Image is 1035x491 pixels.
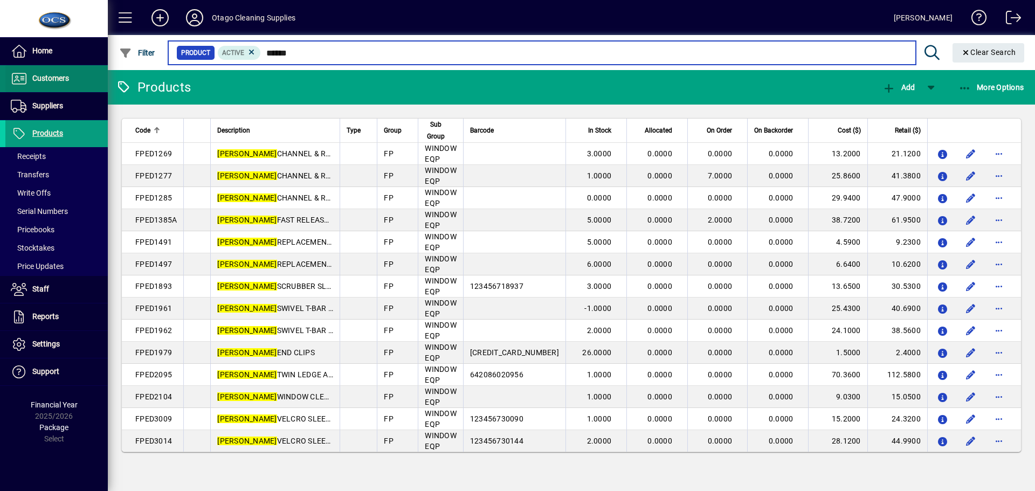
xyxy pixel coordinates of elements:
[962,432,979,449] button: Edit
[217,414,348,423] span: VELCRO SLEEVE 14"
[135,171,172,180] span: FPED1277
[32,285,49,293] span: Staff
[5,202,108,220] a: Serial Numbers
[217,348,315,357] span: END CLIPS
[990,189,1008,206] button: More options
[647,414,672,423] span: 0.0000
[808,209,867,231] td: 38.7200
[708,193,733,202] span: 0.0000
[647,370,672,379] span: 0.0000
[217,437,348,445] span: VELCRO SLEEVE 36"
[769,414,793,423] span: 0.0000
[5,165,108,184] a: Transfers
[708,348,733,357] span: 0.0000
[470,282,523,291] span: 123456718937
[808,275,867,298] td: 13.6500
[808,342,867,364] td: 1.5000
[116,43,158,63] button: Filter
[470,437,523,445] span: 123456730144
[217,193,363,202] span: CHANNEL & RUBBER 18"
[867,165,927,187] td: 41.3800
[708,437,733,445] span: 0.0000
[808,187,867,209] td: 29.9400
[990,278,1008,295] button: More options
[894,9,953,26] div: [PERSON_NAME]
[708,304,733,313] span: 0.0000
[694,125,742,136] div: On Order
[647,348,672,357] span: 0.0000
[808,320,867,342] td: 24.1000
[135,437,172,445] span: FPED3014
[808,430,867,452] td: 28.1200
[143,8,177,27] button: Add
[470,414,523,423] span: 123456730090
[217,282,277,291] em: [PERSON_NAME]
[347,125,361,136] span: Type
[11,225,54,234] span: Pricebooks
[867,386,927,408] td: 15.0500
[708,370,733,379] span: 0.0000
[647,392,672,401] span: 0.0000
[384,282,394,291] span: FP
[895,125,921,136] span: Retail ($)
[11,207,68,216] span: Serial Numbers
[212,9,295,26] div: Otago Cleaning Supplies
[867,275,927,298] td: 30.5300
[769,304,793,313] span: 0.0000
[645,125,672,136] span: Allocated
[32,101,63,110] span: Suppliers
[11,244,54,252] span: Stocktakes
[5,93,108,120] a: Suppliers
[808,408,867,430] td: 15.2000
[217,414,277,423] em: [PERSON_NAME]
[990,366,1008,383] button: More options
[217,171,277,180] em: [PERSON_NAME]
[990,432,1008,449] button: More options
[470,370,523,379] span: 642086020956
[425,387,457,406] span: WINDOW EQP
[135,392,172,401] span: FPED2104
[384,304,394,313] span: FP
[867,342,927,364] td: 2.4000
[217,238,277,246] em: [PERSON_NAME]
[587,171,612,180] span: 1.0000
[647,171,672,180] span: 0.0000
[587,260,612,268] span: 6.0000
[962,366,979,383] button: Edit
[582,348,611,357] span: 26.0000
[135,238,172,246] span: FPED1491
[425,321,457,340] span: WINDOW EQP
[769,282,793,291] span: 0.0000
[769,370,793,379] span: 0.0000
[962,211,979,229] button: Edit
[32,312,59,321] span: Reports
[838,125,861,136] span: Cost ($)
[217,437,277,445] em: [PERSON_NAME]
[218,46,261,60] mat-chip: Activation Status: Active
[217,370,384,379] span: TWIN LEDGE ANGLE ADAPTOR
[708,216,733,224] span: 2.0000
[222,49,244,57] span: Active
[769,260,793,268] span: 0.0000
[384,414,394,423] span: FP
[425,431,457,451] span: WINDOW EQP
[135,348,172,357] span: FPED1979
[32,74,69,82] span: Customers
[5,38,108,65] a: Home
[217,171,363,180] span: CHANNEL & RUBBER 14"
[769,238,793,246] span: 0.0000
[867,143,927,165] td: 21.1200
[708,149,733,158] span: 0.0000
[867,408,927,430] td: 24.3200
[808,165,867,187] td: 25.8600
[633,125,682,136] div: Allocated
[31,400,78,409] span: Financial Year
[384,348,394,357] span: FP
[32,367,59,376] span: Support
[708,282,733,291] span: 0.0000
[958,83,1024,92] span: More Options
[5,184,108,202] a: Write Offs
[808,386,867,408] td: 9.0300
[119,49,155,57] span: Filter
[11,152,46,161] span: Receipts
